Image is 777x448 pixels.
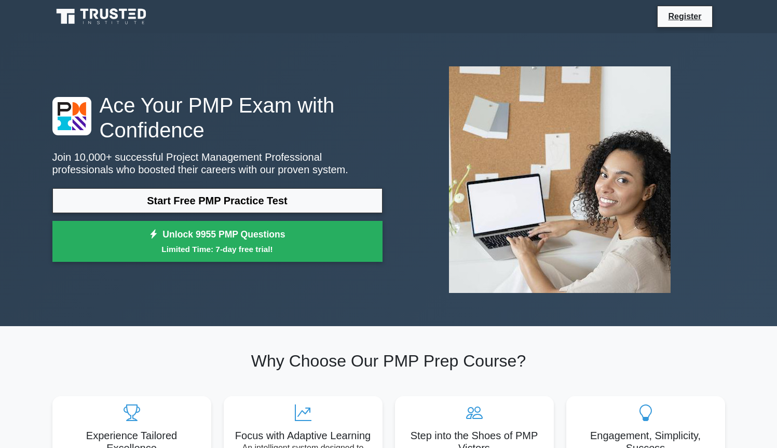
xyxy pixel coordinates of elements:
h5: Focus with Adaptive Learning [232,429,374,442]
a: Register [662,10,707,23]
small: Limited Time: 7-day free trial! [65,243,370,255]
a: Start Free PMP Practice Test [52,188,383,213]
p: Join 10,000+ successful Project Management Professional professionals who boosted their careers w... [52,151,383,176]
a: Unlock 9955 PMP QuestionsLimited Time: 7-day free trial! [52,221,383,262]
h2: Why Choose Our PMP Prep Course? [52,351,725,371]
h1: Ace Your PMP Exam with Confidence [52,93,383,143]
